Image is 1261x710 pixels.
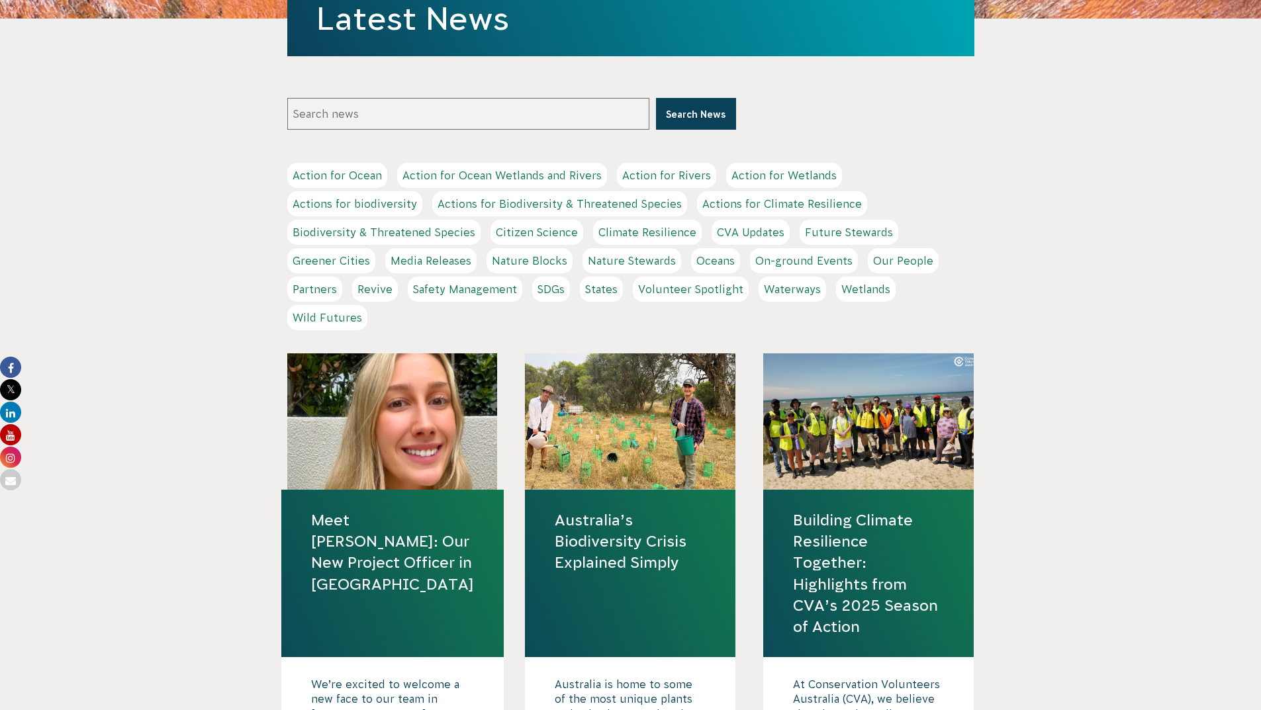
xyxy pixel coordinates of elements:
a: Oceans [691,248,740,273]
a: Actions for Climate Resilience [697,191,867,216]
a: Wild Futures [287,305,367,330]
a: Action for Wetlands [726,163,842,188]
a: Our People [868,248,939,273]
a: Revive [352,277,398,302]
a: Action for Ocean [287,163,387,188]
a: Media Releases [385,248,477,273]
a: Partners [287,277,342,302]
a: Volunteer Spotlight [633,277,749,302]
a: Actions for biodiversity [287,191,422,216]
a: Wetlands [836,277,896,302]
a: Building Climate Resilience Together: Highlights from CVA’s 2025 Season of Action [793,510,944,637]
input: Search news [287,98,649,130]
a: Nature Blocks [487,248,573,273]
a: Latest News [316,1,509,36]
a: Future Stewards [800,220,898,245]
a: Australia’s Biodiversity Crisis Explained Simply [555,510,706,574]
a: Biodiversity & Threatened Species [287,220,481,245]
a: Actions for Biodiversity & Threatened Species [432,191,687,216]
a: Safety Management [408,277,522,302]
a: SDGs [532,277,570,302]
a: Action for Ocean Wetlands and Rivers [397,163,607,188]
a: Nature Stewards [583,248,681,273]
a: Waterways [759,277,826,302]
button: Search News [656,98,736,130]
a: Citizen Science [490,220,583,245]
a: Meet [PERSON_NAME]: Our New Project Officer in [GEOGRAPHIC_DATA] [311,510,474,595]
a: On-ground Events [750,248,858,273]
a: Greener Cities [287,248,375,273]
a: States [580,277,623,302]
a: Climate Resilience [593,220,702,245]
a: Action for Rivers [617,163,716,188]
a: CVA Updates [712,220,790,245]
